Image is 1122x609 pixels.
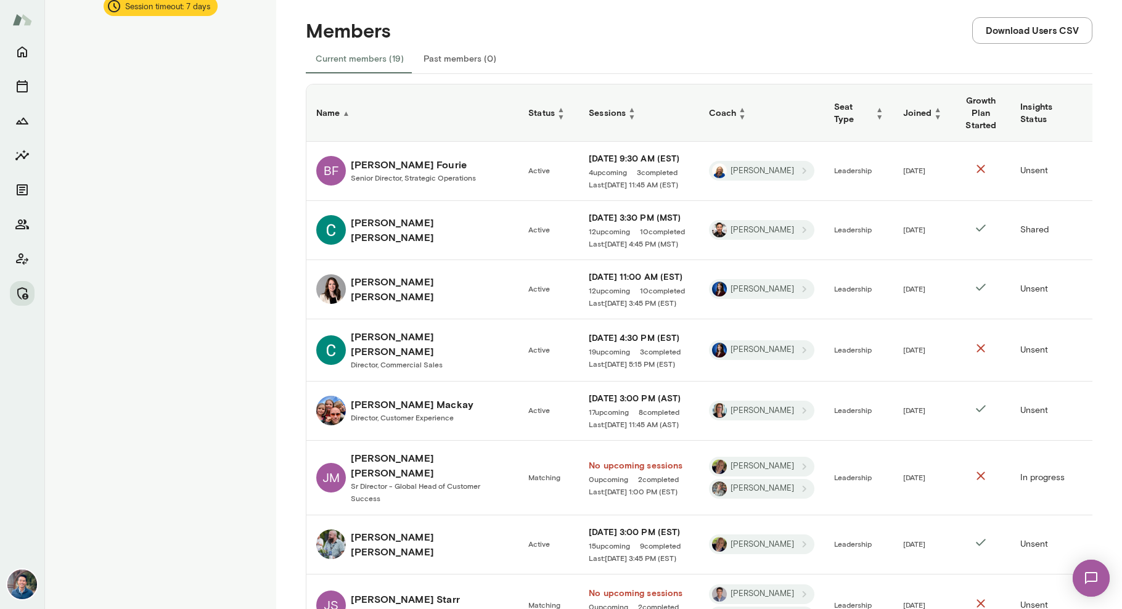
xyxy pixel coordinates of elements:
img: Tricia Maggio [712,481,727,496]
h6: [PERSON_NAME] Starr [351,592,460,607]
img: Christine Martin [316,274,346,304]
span: Last: [DATE] 1:00 PM (EST) [589,486,678,496]
span: ▼ [934,113,941,120]
div: Cathy Wright[PERSON_NAME] [709,161,814,181]
a: 12upcoming [589,285,630,295]
h6: Status [528,105,569,120]
span: 10 completed [640,285,685,295]
span: ▼ [876,113,883,120]
button: Documents [10,178,35,202]
div: David McPherson[PERSON_NAME] [709,534,814,554]
span: Leadership [834,284,872,293]
a: Last:[DATE] 4:45 PM (MST) [589,239,689,248]
span: Last: [DATE] 3:45 PM (EST) [589,298,676,308]
a: 15upcoming [589,541,630,550]
a: JM[PERSON_NAME] [PERSON_NAME]Sr Director - Global Head of Customer Success [316,451,509,505]
img: Jennifer Alvarez [712,403,727,418]
img: Christina Brady [316,215,346,245]
button: Home [10,39,35,64]
span: Leadership [834,539,872,548]
img: Albert Villarde [712,223,727,237]
span: 4 upcoming [589,167,627,177]
div: David McPherson[PERSON_NAME] [709,457,814,476]
button: Download Users CSV [972,17,1092,43]
span: ▲ [934,105,941,113]
span: 12 upcoming [589,226,630,236]
h6: No upcoming sessions [589,459,689,472]
span: [PERSON_NAME] [723,539,801,550]
img: Alex Yu [7,570,37,599]
span: Active [528,406,550,414]
span: 2 completed [638,474,679,484]
img: Cathy Wright [712,163,727,178]
a: 10completed [640,285,685,295]
a: Christina Brady[PERSON_NAME] [PERSON_NAME] [316,215,509,245]
span: [PERSON_NAME] [723,344,801,356]
h6: Sessions [589,105,689,120]
h6: [PERSON_NAME] [PERSON_NAME] [351,274,509,304]
div: Julie Rollauer[PERSON_NAME] [709,279,814,299]
button: Manage [10,281,35,306]
span: [PERSON_NAME] [723,460,801,472]
button: Growth Plan [10,108,35,133]
h6: Coach [709,105,814,120]
a: [DATE] 3:00 PM (AST) [589,392,689,404]
h6: [PERSON_NAME] [PERSON_NAME] [351,451,509,480]
span: Last: [DATE] 3:45 PM (EST) [589,553,676,563]
div: JM [316,463,346,493]
img: Julie Rollauer [712,282,727,296]
a: 4upcoming [589,167,627,177]
span: Leadership [834,600,872,609]
a: No upcoming sessions [589,587,689,599]
span: [DATE] [903,225,925,234]
button: Client app [10,247,35,271]
a: [DATE] 11:00 AM (EST) [589,271,689,283]
span: ▲ [739,105,746,113]
td: Unsent [1010,142,1087,201]
span: Director, Commercial Sales [351,360,443,369]
a: 9completed [640,541,681,550]
span: ▲ [628,105,636,113]
img: Hugues Mackay [316,396,346,425]
a: Hugues Mackay[PERSON_NAME] MackayDirector, Customer Experience [316,396,509,425]
a: BF[PERSON_NAME] FourieSenior Director, Strategic Operations [316,156,509,186]
span: [DATE] [903,166,925,174]
h6: Name [316,107,509,119]
td: Unsent [1010,382,1087,441]
span: [PERSON_NAME] [723,483,801,494]
span: [DATE] [903,600,925,609]
div: Jennifer Alvarez[PERSON_NAME] [709,401,814,420]
span: [PERSON_NAME] [723,405,801,417]
span: [PERSON_NAME] [723,284,801,295]
span: Sr Director - Global Head of Customer Success [351,481,480,502]
span: [PERSON_NAME] [723,588,801,600]
span: Leadership [834,473,872,481]
span: ▲ [876,105,883,113]
td: Unsent [1010,260,1087,319]
a: Last:[DATE] 5:15 PM (EST) [589,359,689,369]
h6: [PERSON_NAME] Fourie [351,157,476,172]
a: Last:[DATE] 11:45 AM (AST) [589,419,689,429]
span: ▲ [557,105,565,113]
span: Leadership [834,166,872,174]
td: Unsent [1010,319,1087,382]
a: [DATE] 9:30 AM (EST) [589,152,689,165]
span: Active [528,166,550,174]
img: Julie Rollauer [712,343,727,358]
h6: [PERSON_NAME] Mackay [351,397,473,412]
span: Director, Customer Experience [351,413,454,422]
h6: [DATE] 3:30 PM (MST) [589,211,689,224]
span: Active [528,284,550,293]
img: David McPherson [712,537,727,552]
a: 2completed [638,474,679,484]
td: In progress [1010,441,1087,515]
img: Jeremy Rhoades [316,529,346,559]
a: [DATE] 3:00 PM (EST) [589,526,689,538]
button: Past members (0) [414,44,506,73]
span: ▼ [628,113,636,120]
h6: Growth Plan Started [961,94,1001,131]
a: 3completed [640,346,681,356]
span: Active [528,539,550,548]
